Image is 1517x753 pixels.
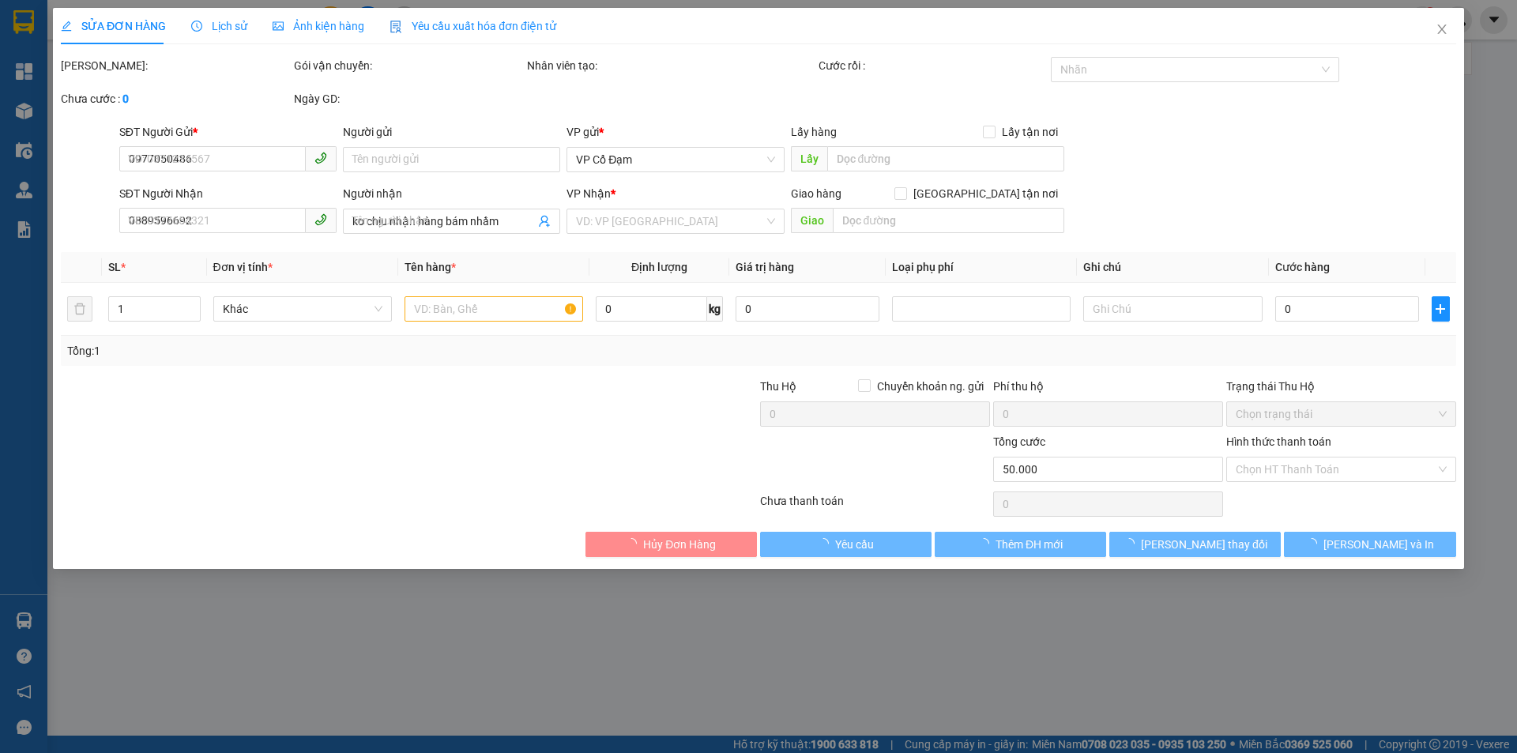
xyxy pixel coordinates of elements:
span: Đơn vị tính [213,261,273,273]
span: [PERSON_NAME] thay đổi [1141,536,1267,553]
label: Hình thức thanh toán [1226,435,1331,448]
button: [PERSON_NAME] thay đổi [1109,532,1281,557]
span: Lấy [791,146,827,171]
img: icon [390,21,402,33]
span: Chuyển khoản ng. gửi [871,378,990,395]
span: SL [109,261,122,273]
span: VP Nhận [567,187,612,200]
span: [PERSON_NAME] và In [1323,536,1434,553]
div: Ngày GD: [294,90,524,107]
span: Lấy tận nơi [996,123,1064,141]
span: Định lượng [631,261,687,273]
th: Ghi chú [1078,252,1269,283]
span: Yêu cầu [835,536,874,553]
span: Thu Hộ [760,380,796,393]
div: Cước rồi : [819,57,1048,74]
div: Trạng thái Thu Hộ [1226,378,1456,395]
span: Thêm ĐH mới [996,536,1063,553]
span: picture [273,21,284,32]
span: VP Cổ Đạm [577,148,775,171]
span: Chọn trạng thái [1236,402,1447,426]
span: phone [314,213,327,226]
span: loading [978,538,996,549]
th: Loại phụ phí [886,252,1077,283]
span: Lịch sử [191,20,247,32]
span: Hủy Đơn Hàng [643,536,716,553]
span: Khác [223,297,382,321]
div: Nhân viên tạo: [527,57,815,74]
b: 0 [122,92,129,105]
div: VP gửi [567,123,785,141]
button: Yêu cầu [760,532,932,557]
input: VD: Bàn, Ghế [405,296,583,322]
input: Ghi Chú [1084,296,1263,322]
div: [PERSON_NAME]: [61,57,291,74]
div: Tổng: 1 [67,342,585,360]
div: Người gửi [343,123,560,141]
input: Dọc đường [833,208,1064,233]
span: loading [1124,538,1141,549]
button: Thêm ĐH mới [935,532,1106,557]
span: loading [818,538,835,549]
span: [GEOGRAPHIC_DATA] tận nơi [907,185,1064,202]
div: SĐT Người Gửi [119,123,337,141]
span: Giao hàng [791,187,841,200]
span: Yêu cầu xuất hóa đơn điện tử [390,20,556,32]
span: close [1436,23,1448,36]
span: plus [1432,303,1448,315]
button: Hủy Đơn Hàng [585,532,757,557]
span: Tổng cước [993,435,1045,448]
span: Ảnh kiện hàng [273,20,364,32]
button: Close [1420,8,1464,52]
span: loading [1306,538,1323,549]
button: plus [1432,296,1449,322]
button: delete [67,296,92,322]
span: user-add [539,215,551,228]
span: SỬA ĐƠN HÀNG [61,20,166,32]
span: Giá trị hàng [736,261,794,273]
div: Phí thu hộ [993,378,1223,401]
span: phone [314,152,327,164]
button: [PERSON_NAME] và In [1285,532,1456,557]
span: kg [707,296,723,322]
span: Lấy hàng [791,126,837,138]
span: Cước hàng [1275,261,1330,273]
span: Tên hàng [405,261,456,273]
span: clock-circle [191,21,202,32]
div: SĐT Người Nhận [119,185,337,202]
div: Chưa thanh toán [758,492,992,520]
div: Gói vận chuyển: [294,57,524,74]
span: Giao [791,208,833,233]
div: Người nhận [343,185,560,202]
div: Chưa cước : [61,90,291,107]
input: Dọc đường [827,146,1064,171]
span: loading [626,538,643,549]
span: edit [61,21,72,32]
